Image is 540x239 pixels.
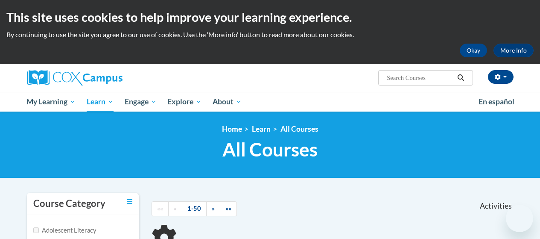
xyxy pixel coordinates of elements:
[222,138,318,161] span: All Courses
[27,70,181,86] a: Cox Campus
[33,197,105,210] h3: Course Category
[21,92,82,112] a: My Learning
[225,205,231,212] span: »»
[479,97,514,106] span: En español
[222,124,242,133] a: Home
[6,30,534,39] p: By continuing to use the site you agree to our use of cookies. Use the ‘More info’ button to read...
[33,226,96,235] label: Adolescent Literacy
[220,201,237,216] a: End
[454,73,467,83] button: Search
[480,201,512,211] span: Activities
[206,201,220,216] a: Next
[252,124,271,133] a: Learn
[33,227,39,233] input: Checkbox for Options
[493,44,534,57] a: More Info
[152,201,169,216] a: Begining
[125,97,157,107] span: Engage
[174,205,177,212] span: «
[6,9,534,26] h2: This site uses cookies to help improve your learning experience.
[127,197,132,207] a: Toggle collapse
[162,92,207,112] a: Explore
[488,70,514,84] button: Account Settings
[473,93,520,111] a: En español
[280,124,318,133] a: All Courses
[26,97,76,107] span: My Learning
[119,92,162,112] a: Engage
[20,92,520,112] div: Main menu
[386,73,454,83] input: Search Courses
[207,92,247,112] a: About
[460,44,487,57] button: Okay
[213,97,242,107] span: About
[167,97,201,107] span: Explore
[27,70,123,86] img: Cox Campus
[168,201,182,216] a: Previous
[506,205,533,232] iframe: Button to launch messaging window
[87,97,114,107] span: Learn
[81,92,119,112] a: Learn
[157,205,163,212] span: ««
[182,201,207,216] a: 1-50
[212,205,215,212] span: »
